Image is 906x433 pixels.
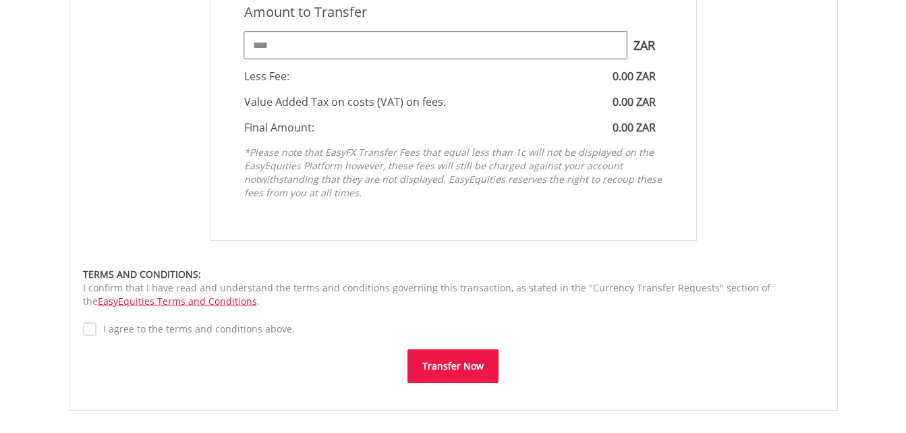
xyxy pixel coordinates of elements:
span: Final Amount: [244,120,314,135]
span: Value Added Tax on costs (VAT) on fees. [244,94,446,109]
div: TERMS AND CONDITIONS: [83,268,824,281]
em: *Please note that EasyFX Transfer Fees that equal less than 1c will not be displayed on the EasyE... [244,146,662,199]
label: I agree to the terms and conditions above. [96,322,295,336]
button: Transfer Now [407,349,499,383]
a: EasyEquities Terms and Conditions [98,295,257,308]
span: 0.00 ZAR [613,94,656,109]
span: ZAR [627,32,662,59]
span: 0.00 ZAR [613,120,656,135]
span: 0.00 ZAR [613,69,656,84]
div: I confirm that I have read and understand the terms and conditions governing this transaction, as... [83,268,824,308]
div: Amount to Transfer [234,3,673,22]
span: Less Fee: [244,69,289,84]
